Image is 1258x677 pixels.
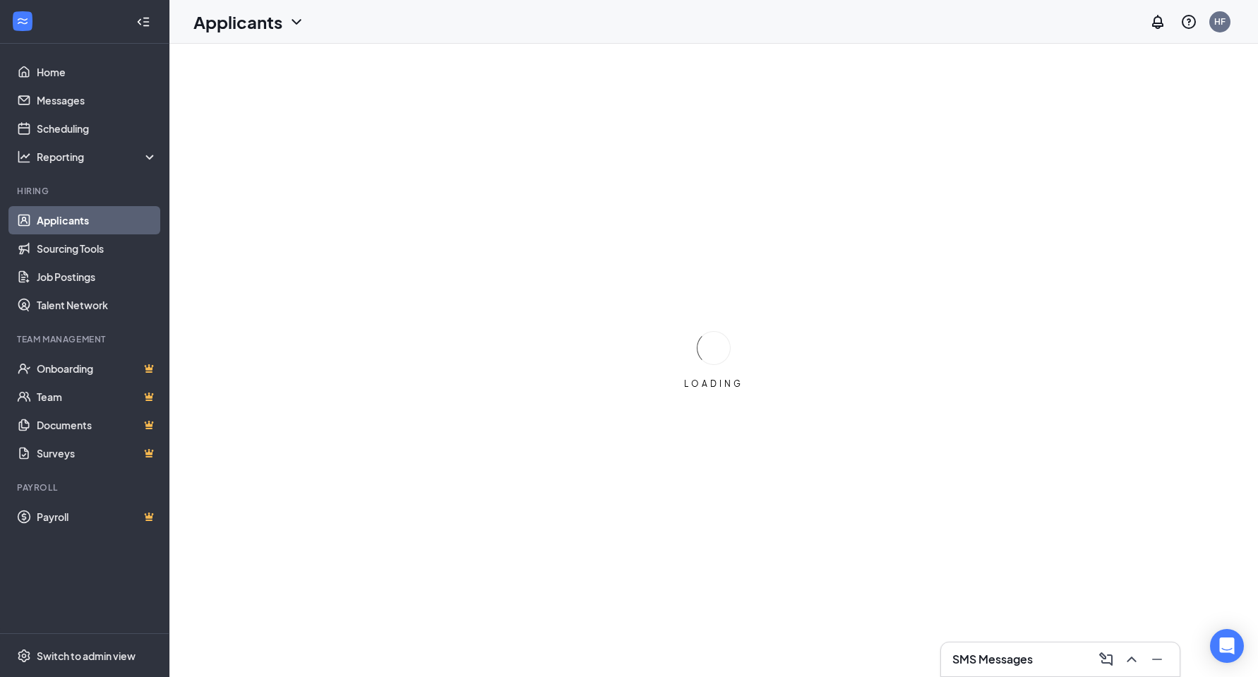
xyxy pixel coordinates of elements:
[17,649,31,663] svg: Settings
[678,378,749,390] div: LOADING
[1095,648,1118,671] button: ComposeMessage
[1098,651,1115,668] svg: ComposeMessage
[37,86,157,114] a: Messages
[1149,651,1166,668] svg: Minimize
[37,150,158,164] div: Reporting
[37,263,157,291] a: Job Postings
[37,411,157,439] a: DocumentsCrown
[136,15,150,29] svg: Collapse
[288,13,305,30] svg: ChevronDown
[37,383,157,411] a: TeamCrown
[37,206,157,234] a: Applicants
[37,649,136,663] div: Switch to admin view
[17,185,155,197] div: Hiring
[1149,13,1166,30] svg: Notifications
[1123,651,1140,668] svg: ChevronUp
[1214,16,1226,28] div: HF
[1180,13,1197,30] svg: QuestionInfo
[16,14,30,28] svg: WorkstreamLogo
[17,481,155,493] div: Payroll
[37,503,157,531] a: PayrollCrown
[37,114,157,143] a: Scheduling
[193,10,282,34] h1: Applicants
[1210,629,1244,663] div: Open Intercom Messenger
[37,354,157,383] a: OnboardingCrown
[37,234,157,263] a: Sourcing Tools
[37,291,157,319] a: Talent Network
[37,58,157,86] a: Home
[952,652,1033,667] h3: SMS Messages
[17,333,155,345] div: Team Management
[1120,648,1143,671] button: ChevronUp
[17,150,31,164] svg: Analysis
[1146,648,1168,671] button: Minimize
[37,439,157,467] a: SurveysCrown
